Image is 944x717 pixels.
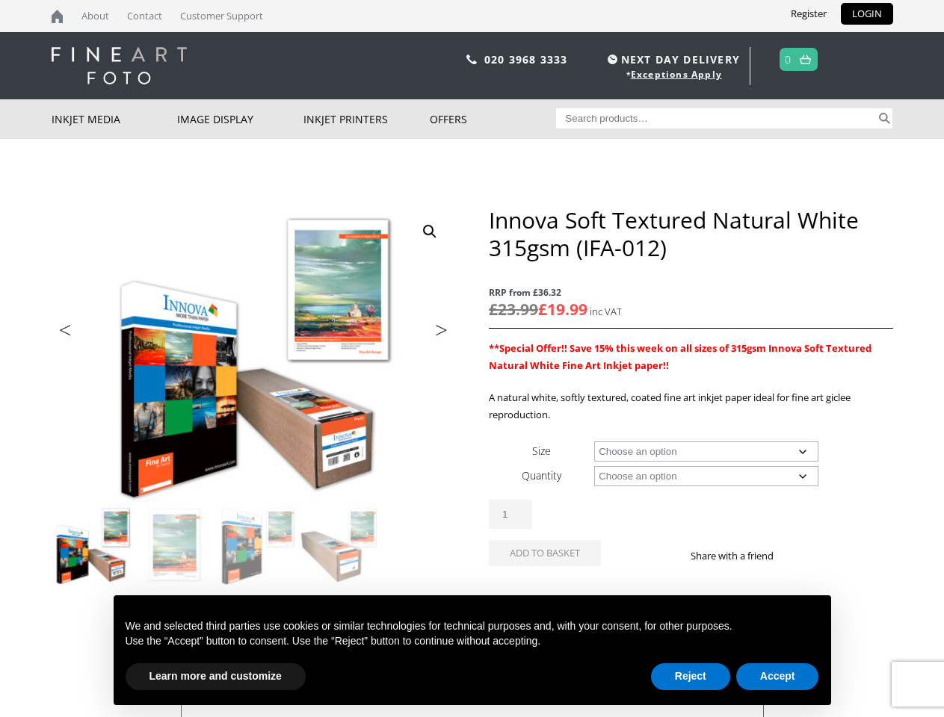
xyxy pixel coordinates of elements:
a: Register [780,3,838,25]
span: £ [489,299,498,320]
img: logo-white.svg [52,47,187,84]
button: Add to basket [489,540,601,566]
button: Accept [736,663,819,690]
img: Innova Soft Textured Natural White 315gsm (IFA-012) [52,505,133,586]
a: 0 [785,49,792,70]
span: NEXT DAY DELIVERY [604,51,740,68]
a: LOGIN [841,3,893,25]
a: Offers [430,99,556,139]
img: Innova Soft Textured Natural White 315gsm (IFA-012) - Image 2 [135,505,215,586]
bdi: 23.99 [489,299,538,320]
button: Search [876,108,893,128]
bdi: 19.99 [538,299,587,320]
a: 020 3968 3333 [484,52,568,66]
label: Size [532,444,551,458]
button: Learn more and customize [126,663,306,690]
input: Search products… [556,108,876,128]
span: **Special Offer!! Save 15% this week on all sizes of 315gsm Innova Soft Textured Natural White Fi... [489,341,871,372]
label: Quantity [522,468,561,482]
img: Innova Soft Textured Natural White 315gsm (IFA-012) - Image 3 [217,505,297,586]
p: Use the “Accept” button to consent. Use the “Reject” button to continue without accepting. [126,634,819,649]
a: View full-screen image gallery [416,218,443,245]
input: Product quantity [489,500,532,529]
img: basket.svg [800,55,811,64]
p: A natural white, softly textured, coated fine art inkjet paper ideal for fine art giclee reproduc... [489,389,892,423]
a: Exceptions Apply [631,68,722,81]
img: time.svg [608,55,617,64]
p: Share with a friend [691,547,792,565]
h1: Innova Soft Textured Natural White 315gsm (IFA-012) [489,206,892,261]
img: twitter sharing button [809,550,821,562]
a: Image Display [177,99,303,139]
a: Inkjet Media [52,99,178,139]
button: Reject [651,663,730,690]
img: Innova Soft Textured Natural White 315gsm (IFA-012) [52,206,455,504]
img: Innova Soft Textured Natural White 315gsm (IFA-012) - Image 4 [299,505,380,586]
img: facebook sharing button [792,550,803,562]
img: phone.svg [466,55,477,64]
span: £ [538,299,547,320]
a: Inkjet Printers [303,99,430,139]
img: email sharing button [827,550,839,562]
span: RRP from £36.32 [489,284,892,301]
p: We and selected third parties use cookies or similar technologies for technical purposes and, wit... [126,619,819,634]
